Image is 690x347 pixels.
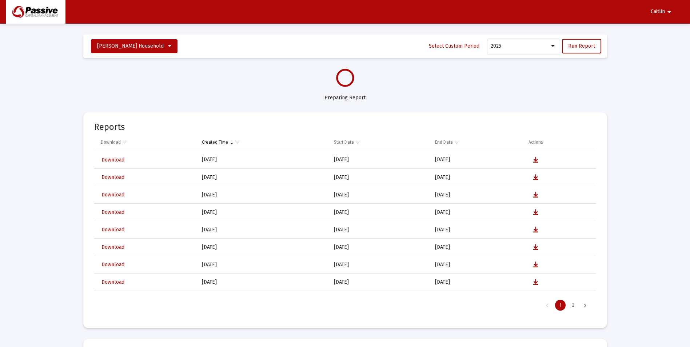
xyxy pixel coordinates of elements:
div: [DATE] [202,191,324,199]
div: Download [101,139,121,145]
td: [DATE] [430,274,523,291]
div: [DATE] [202,174,324,181]
td: [DATE] [329,151,430,169]
td: [DATE] [329,274,430,291]
span: Download [101,244,124,250]
div: [DATE] [202,209,324,216]
td: [DATE] [430,291,523,308]
td: [DATE] [329,221,430,239]
td: [DATE] [430,151,523,169]
span: [PERSON_NAME] Household [97,43,164,49]
td: [DATE] [329,204,430,221]
button: [PERSON_NAME] Household [91,39,178,53]
td: [DATE] [329,169,430,186]
div: Page 2 [568,300,579,311]
div: End Date [435,139,453,145]
div: Page 1 [555,300,566,311]
td: Column End Date [430,133,523,151]
span: Show filter options for column 'Start Date' [355,139,360,145]
div: Created Time [202,139,228,145]
button: Run Report [562,39,601,53]
span: Download [101,262,124,268]
td: [DATE] [430,221,523,239]
mat-icon: arrow_drop_down [665,5,674,19]
td: Column Created Time [197,133,329,151]
span: Download [101,157,124,163]
mat-card-title: Reports [94,123,125,131]
span: Show filter options for column 'Download' [122,139,127,145]
span: Download [101,174,124,180]
td: Column Download [94,133,197,151]
div: Data grid [94,133,596,315]
button: Caitlin [642,4,682,19]
div: Preparing Report [83,87,607,101]
div: [DATE] [202,156,324,163]
td: [DATE] [430,204,523,221]
td: Column Start Date [329,133,430,151]
td: [DATE] [329,291,430,308]
div: [DATE] [202,226,324,234]
div: Next Page [579,300,591,311]
span: Show filter options for column 'Created Time' [235,139,240,145]
span: Select Custom Period [429,43,479,49]
div: [DATE] [202,279,324,286]
span: Download [101,192,124,198]
div: Page Navigation [94,295,596,315]
td: [DATE] [430,256,523,274]
td: [DATE] [430,239,523,256]
span: Download [101,209,124,215]
span: Download [101,227,124,233]
span: Show filter options for column 'End Date' [454,139,459,145]
td: [DATE] [329,239,430,256]
div: Previous Page [541,300,553,311]
td: [DATE] [430,186,523,204]
div: Start Date [334,139,354,145]
div: Actions [529,139,543,145]
span: Caitlin [651,9,665,15]
td: Column Actions [523,133,596,151]
td: [DATE] [430,169,523,186]
span: Download [101,279,124,285]
span: 2025 [491,43,501,49]
div: [DATE] [202,244,324,251]
span: Run Report [568,43,595,49]
div: [DATE] [202,261,324,268]
img: Dashboard [11,5,60,19]
td: [DATE] [329,256,430,274]
td: [DATE] [329,186,430,204]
